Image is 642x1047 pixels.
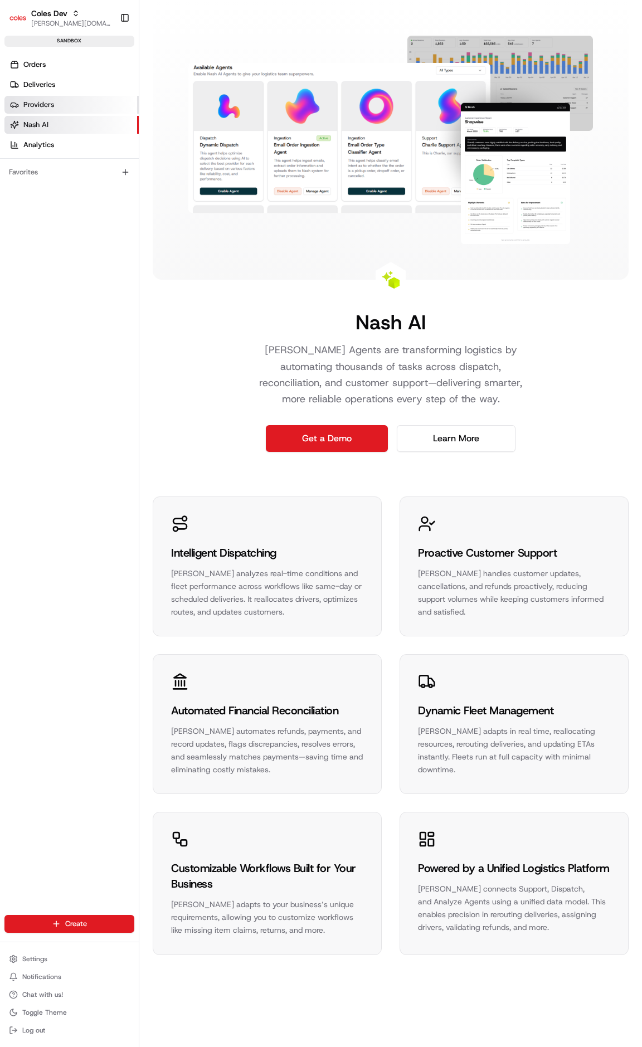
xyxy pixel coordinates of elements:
[7,157,90,177] a: 📗Knowledge Base
[11,163,20,172] div: 📗
[4,163,134,181] div: Favorites
[4,36,134,47] div: sandbox
[38,118,141,126] div: We're available if you need us!
[4,116,139,134] a: Nash AI
[171,860,363,892] div: Customizable Workflows Built for Your Business
[22,162,85,173] span: Knowledge Base
[23,120,48,130] span: Nash AI
[4,4,115,31] button: Coles DevColes Dev[PERSON_NAME][DOMAIN_NAME][EMAIL_ADDRESS][PERSON_NAME][DOMAIN_NAME]
[79,188,135,197] a: Powered byPylon
[4,96,139,114] a: Providers
[94,163,103,172] div: 💻
[188,36,593,244] img: Nash AI Dashboard
[38,106,183,118] div: Start new chat
[4,969,134,985] button: Notifications
[22,1008,67,1017] span: Toggle Theme
[23,100,54,110] span: Providers
[356,311,426,333] h1: Nash AI
[171,545,363,561] div: Intelligent Dispatching
[4,136,139,154] a: Analytics
[31,19,111,28] button: [PERSON_NAME][DOMAIN_NAME][EMAIL_ADDRESS][PERSON_NAME][DOMAIN_NAME]
[105,162,179,173] span: API Documentation
[9,9,27,27] img: Coles Dev
[29,72,184,84] input: Clear
[418,725,610,776] div: [PERSON_NAME] adapts in real time, reallocating resources, rerouting deliveries, and updating ETA...
[22,955,47,963] span: Settings
[382,271,400,289] img: Nash AI Logo
[248,342,533,407] p: [PERSON_NAME] Agents are transforming logistics by automating thousands of tasks across dispatch,...
[11,45,203,62] p: Welcome 👋
[4,1022,134,1038] button: Log out
[23,140,54,150] span: Analytics
[418,567,610,618] div: [PERSON_NAME] handles customer updates, cancellations, and refunds proactively, reducing support ...
[31,8,67,19] button: Coles Dev
[4,1005,134,1020] button: Toggle Theme
[22,990,63,999] span: Chat with us!
[418,860,610,876] div: Powered by a Unified Logistics Platform
[90,157,183,177] a: 💻API Documentation
[111,189,135,197] span: Pylon
[23,60,46,70] span: Orders
[189,110,203,123] button: Start new chat
[171,703,363,718] div: Automated Financial Reconciliation
[4,76,139,94] a: Deliveries
[397,425,515,452] a: Learn More
[11,11,33,33] img: Nash
[266,425,388,452] a: Get a Demo
[4,987,134,1002] button: Chat with us!
[418,703,610,718] div: Dynamic Fleet Management
[4,56,139,74] a: Orders
[22,1026,45,1035] span: Log out
[418,545,610,561] div: Proactive Customer Support
[4,915,134,933] button: Create
[23,80,55,90] span: Deliveries
[171,725,363,776] div: [PERSON_NAME] automates refunds, payments, and record updates, flags discrepancies, resolves erro...
[171,567,363,618] div: [PERSON_NAME] analyzes real-time conditions and fleet performance across workflows like same-day ...
[171,898,363,936] div: [PERSON_NAME] adapts to your business’s unique requirements, allowing you to customize workflows ...
[4,951,134,967] button: Settings
[22,972,61,981] span: Notifications
[11,106,31,126] img: 1736555255976-a54dd68f-1ca7-489b-9aae-adbdc363a1c4
[65,919,87,929] span: Create
[418,883,610,933] div: [PERSON_NAME] connects Support, Dispatch, and Analyze Agents using a unified data model. This ena...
